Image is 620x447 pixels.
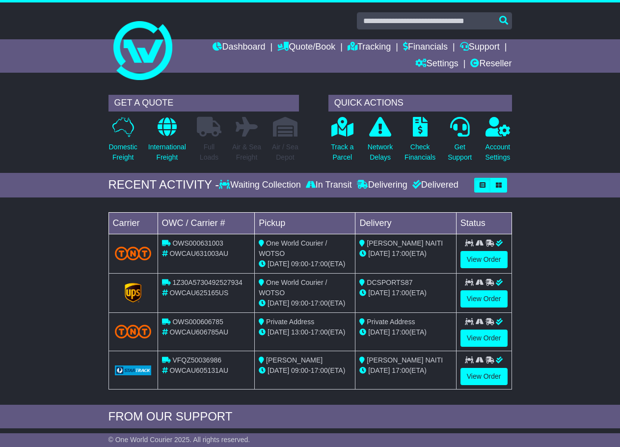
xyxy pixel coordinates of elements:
[108,410,512,424] div: FROM OUR SUPPORT
[330,116,354,168] a: Track aParcel
[115,325,152,338] img: TNT_Domestic.png
[331,142,353,163] p: Track a Parcel
[355,212,456,234] td: Delivery
[169,250,228,257] span: OWCAU631003AU
[415,56,458,73] a: Settings
[392,328,409,336] span: 17:00
[266,356,323,364] span: [PERSON_NAME]
[219,180,303,191] div: Waiting Collection
[485,142,511,163] p: Account Settings
[470,56,512,73] a: Reseller
[404,142,435,163] p: Check Financials
[115,365,152,375] img: GetCarrierServiceLogo
[148,116,187,168] a: InternationalFreight
[447,116,472,168] a: GetSupport
[404,116,436,168] a: CheckFinancials
[172,279,242,286] span: 1Z30A5730492527934
[172,356,221,364] span: VFQZ50036986
[348,39,391,56] a: Tracking
[108,436,250,444] span: © One World Courier 2025. All rights reserved.
[392,289,409,297] span: 17:00
[259,298,351,308] div: - (ETA)
[158,212,255,234] td: OWC / Carrier #
[291,366,308,374] span: 09:00
[403,39,448,56] a: Financials
[354,180,410,191] div: Delivering
[259,279,327,297] span: One World Courier / WOTSO
[148,142,186,163] p: International Freight
[291,299,308,307] span: 09:00
[169,289,228,297] span: OWCAU625165US
[169,366,228,374] span: OWCAU605131AU
[368,250,390,257] span: [DATE]
[109,142,137,163] p: Domestic Freight
[108,178,219,192] div: RECENT ACTIVITY -
[359,249,452,259] div: (ETA)
[277,39,335,56] a: Quote/Book
[311,366,328,374] span: 17:00
[368,142,393,163] p: Network Delays
[359,288,452,298] div: (ETA)
[213,39,265,56] a: Dashboard
[359,365,452,376] div: (ETA)
[311,260,328,268] span: 17:00
[232,142,261,163] p: Air & Sea Freight
[367,116,393,168] a: NetworkDelays
[460,39,500,56] a: Support
[255,212,355,234] td: Pickup
[368,366,390,374] span: [DATE]
[460,368,508,385] a: View Order
[268,299,289,307] span: [DATE]
[460,330,508,347] a: View Order
[303,180,354,191] div: In Transit
[169,328,228,336] span: OWCAU606785AU
[392,250,409,257] span: 17:00
[259,239,327,257] span: One World Courier / WOTSO
[368,289,390,297] span: [DATE]
[367,279,412,286] span: DCSPORTS87
[266,318,314,326] span: Private Address
[311,299,328,307] span: 17:00
[115,247,152,260] img: TNT_Domestic.png
[367,239,443,247] span: [PERSON_NAME] NAITI
[311,328,328,336] span: 17:00
[291,260,308,268] span: 09:00
[172,239,223,247] span: OWS000631003
[268,260,289,268] span: [DATE]
[291,328,308,336] span: 13:00
[367,356,443,364] span: [PERSON_NAME] NAITI
[485,116,511,168] a: AccountSettings
[259,259,351,269] div: - (ETA)
[448,142,472,163] p: Get Support
[460,251,508,268] a: View Order
[125,283,141,303] img: GetCarrierServiceLogo
[108,212,158,234] td: Carrier
[108,116,138,168] a: DomesticFreight
[259,327,351,337] div: - (ETA)
[197,142,221,163] p: Full Loads
[272,142,298,163] p: Air / Sea Depot
[367,318,415,326] span: Private Address
[460,290,508,307] a: View Order
[328,95,512,112] div: QUICK ACTIONS
[108,95,299,112] div: GET A QUOTE
[456,212,512,234] td: Status
[410,180,458,191] div: Delivered
[368,328,390,336] span: [DATE]
[268,328,289,336] span: [DATE]
[259,365,351,376] div: - (ETA)
[172,318,223,326] span: OWS000606785
[268,366,289,374] span: [DATE]
[392,366,409,374] span: 17:00
[359,327,452,337] div: (ETA)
